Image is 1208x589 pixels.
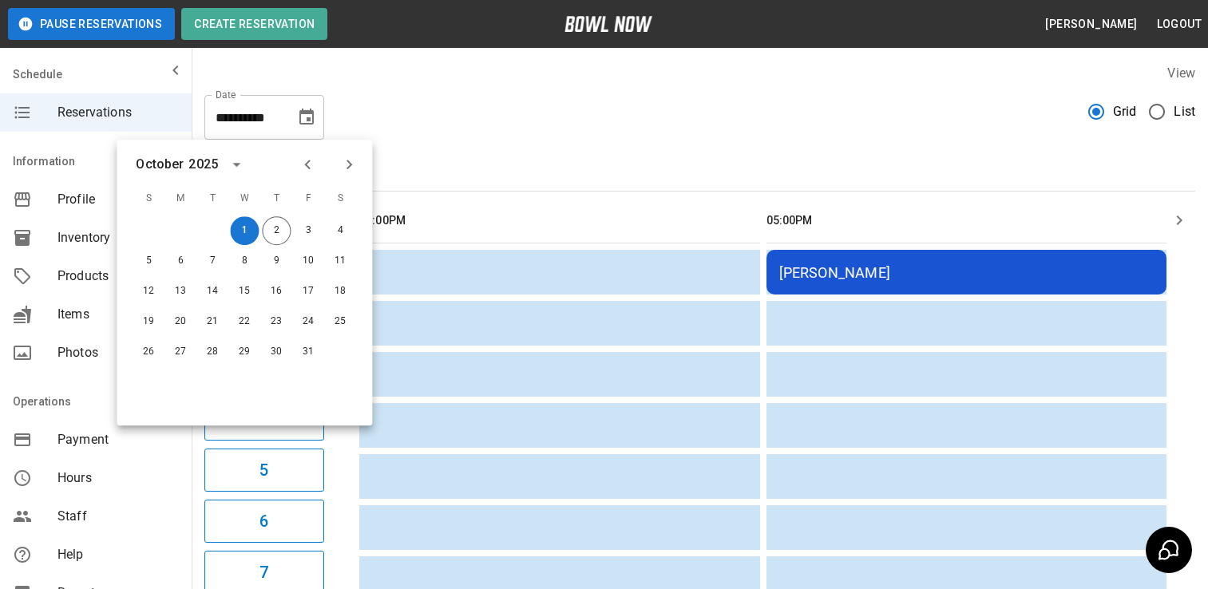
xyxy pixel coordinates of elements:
span: F [294,183,323,215]
button: Oct 4, 2025 [326,216,354,245]
button: Oct 24, 2025 [294,307,323,336]
button: Logout [1151,10,1208,39]
span: Staff [57,507,179,526]
button: Oct 10, 2025 [294,247,323,275]
label: View [1167,65,1195,81]
button: Next month [335,151,362,178]
button: Oct 11, 2025 [326,247,354,275]
button: Oct 8, 2025 [230,247,259,275]
button: Oct 3, 2025 [294,216,323,245]
button: Oct 17, 2025 [294,277,323,306]
button: Oct 28, 2025 [198,338,227,366]
span: Help [57,545,179,564]
button: Oct 20, 2025 [166,307,195,336]
button: Oct 21, 2025 [198,307,227,336]
button: Choose date, selected date is Oct 1, 2025 [291,101,323,133]
button: Oct 1, 2025 [230,216,259,245]
span: Grid [1113,102,1137,121]
span: Products [57,267,179,286]
button: 5 [204,449,324,492]
button: Oct 29, 2025 [230,338,259,366]
span: T [262,183,291,215]
span: Photos [57,343,179,362]
button: Pause Reservations [8,8,175,40]
th: 04:00PM [359,198,760,243]
div: inventory tabs [204,152,1195,191]
img: logo [564,16,652,32]
button: Oct 15, 2025 [230,277,259,306]
button: Oct 9, 2025 [262,247,291,275]
span: List [1174,102,1195,121]
button: 6 [204,500,324,543]
button: Oct 19, 2025 [134,307,163,336]
button: Oct 22, 2025 [230,307,259,336]
span: Inventory [57,228,179,247]
div: 2025 [188,155,218,174]
button: Oct 30, 2025 [262,338,291,366]
button: Previous month [294,151,321,178]
button: Oct 26, 2025 [134,338,163,366]
span: M [166,183,195,215]
button: Oct 6, 2025 [166,247,195,275]
span: Profile [57,190,179,209]
th: 05:00PM [766,198,1167,243]
button: Oct 12, 2025 [134,277,163,306]
h6: 6 [259,508,268,534]
span: W [230,183,259,215]
span: S [326,183,354,215]
button: Oct 2, 2025 [262,216,291,245]
button: calendar view is open, switch to year view [223,151,250,178]
button: Oct 16, 2025 [262,277,291,306]
button: [PERSON_NAME] [1039,10,1143,39]
button: Oct 7, 2025 [198,247,227,275]
button: Oct 13, 2025 [166,277,195,306]
button: Oct 23, 2025 [262,307,291,336]
button: Oct 14, 2025 [198,277,227,306]
h6: 7 [259,559,268,585]
h6: 5 [259,457,268,483]
span: Hours [57,468,179,488]
button: Create Reservation [181,8,327,40]
button: Oct 25, 2025 [326,307,354,336]
button: Oct 5, 2025 [134,247,163,275]
span: S [134,183,163,215]
button: Oct 18, 2025 [326,277,354,306]
div: October [136,155,184,174]
span: Items [57,305,179,324]
button: Oct 31, 2025 [294,338,323,366]
button: Oct 27, 2025 [166,338,195,366]
span: Reservations [57,103,179,122]
div: [PERSON_NAME] [779,264,1155,281]
span: T [198,183,227,215]
span: Payment [57,430,179,449]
